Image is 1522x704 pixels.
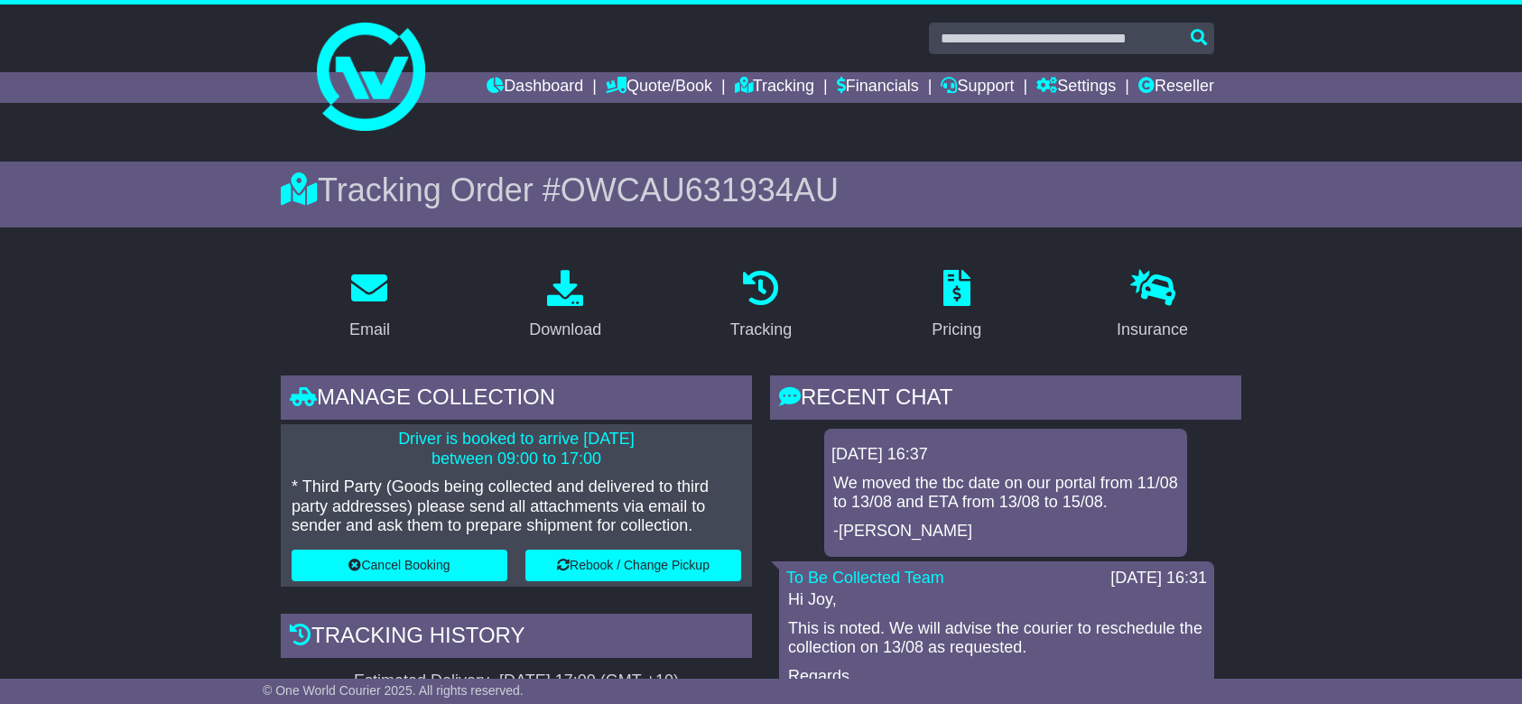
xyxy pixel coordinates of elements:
div: Tracking [730,318,792,342]
p: This is noted. We will advise the courier to reschedule the collection on 13/08 as requested. [788,619,1205,658]
a: To Be Collected Team [786,569,944,587]
div: Insurance [1117,318,1188,342]
a: Insurance [1105,264,1200,348]
a: Financials [837,72,919,103]
div: [DATE] 16:37 [831,445,1180,465]
p: * Third Party (Goods being collected and delivered to third party addresses) please send all atta... [292,477,741,536]
div: [DATE] 17:00 (GMT +10) [499,672,679,691]
a: Quote/Book [606,72,712,103]
a: Tracking [719,264,803,348]
span: © One World Courier 2025. All rights reserved. [263,683,524,698]
a: Pricing [920,264,993,348]
a: Download [517,264,613,348]
div: Tracking Order # [281,171,1241,209]
button: Rebook / Change Pickup [525,550,741,581]
div: Tracking history [281,614,752,662]
button: Cancel Booking [292,550,507,581]
div: Estimated Delivery - [281,672,752,691]
a: Tracking [735,72,814,103]
p: Hi Joy, [788,590,1205,610]
a: Reseller [1138,72,1214,103]
div: [DATE] 16:31 [1110,569,1207,588]
p: Driver is booked to arrive [DATE] between 09:00 to 17:00 [292,430,741,468]
div: Download [529,318,601,342]
div: Manage collection [281,375,752,424]
a: Support [941,72,1014,103]
p: -[PERSON_NAME] [833,522,1178,542]
div: Pricing [932,318,981,342]
a: Settings [1036,72,1116,103]
a: Dashboard [487,72,583,103]
p: Regards, [788,667,1205,687]
div: RECENT CHAT [770,375,1241,424]
div: Email [349,318,390,342]
a: Email [338,264,402,348]
span: OWCAU631934AU [561,171,839,208]
p: We moved the tbc date on our portal from 11/08 to 13/08 and ETA from 13/08 to 15/08. [833,474,1178,513]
